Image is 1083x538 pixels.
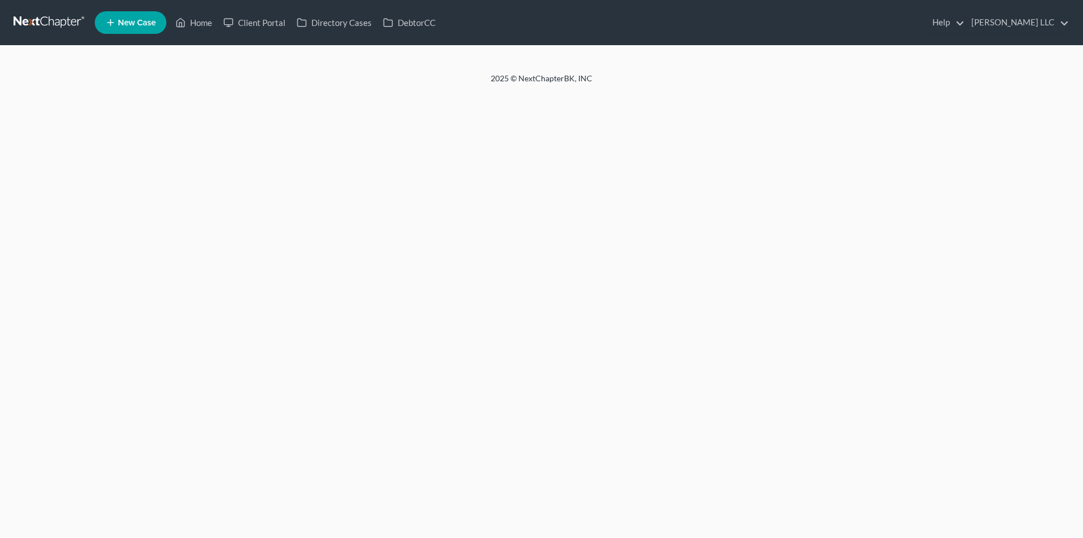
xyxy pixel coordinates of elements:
[220,73,863,93] div: 2025 © NextChapterBK, INC
[927,12,965,33] a: Help
[218,12,291,33] a: Client Portal
[966,12,1069,33] a: [PERSON_NAME] LLC
[291,12,377,33] a: Directory Cases
[170,12,218,33] a: Home
[95,11,166,34] new-legal-case-button: New Case
[377,12,441,33] a: DebtorCC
